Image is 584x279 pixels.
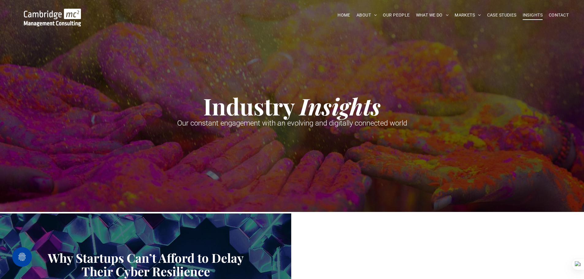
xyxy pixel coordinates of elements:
a: Your Business Transformed | Cambridge Management Consulting [24,9,81,16]
strong: nsights [308,91,381,121]
a: Why Startups Can’t Afford to Delay Their Cyber Resilience [5,251,287,278]
a: CASE STUDIES [484,10,520,20]
strong: I [300,91,308,121]
strong: Industry [203,91,294,121]
span: Our constant engagement with an evolving and digitally connected world [177,119,407,127]
a: OUR PEOPLE [380,10,413,20]
a: WHAT WE DO [413,10,452,20]
a: INSIGHTS [520,10,546,20]
a: HOME [334,10,353,20]
img: Go to Homepage [24,9,81,26]
a: ABOUT [353,10,380,20]
a: CONTACT [546,10,572,20]
a: MARKETS [452,10,484,20]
